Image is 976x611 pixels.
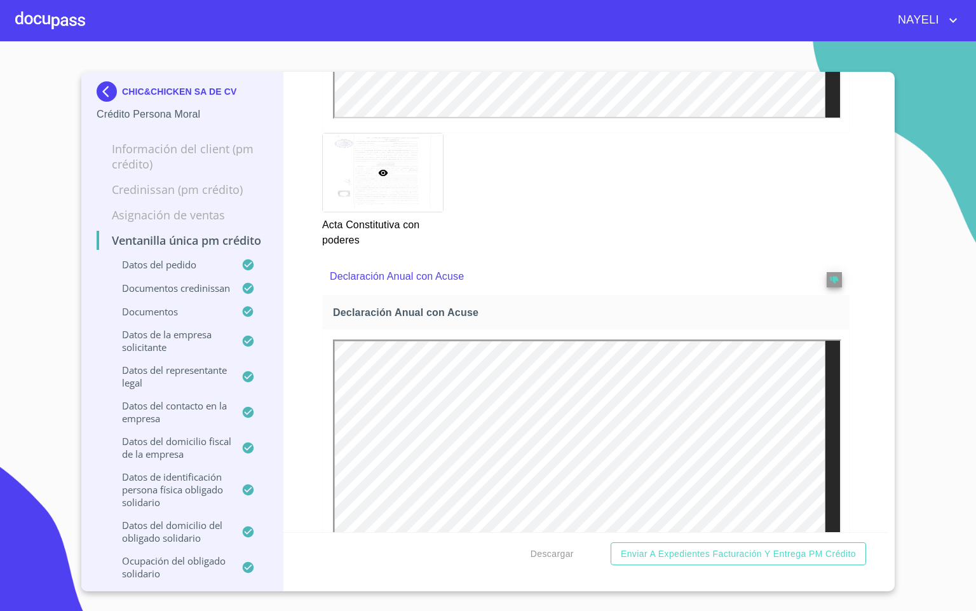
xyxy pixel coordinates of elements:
[97,305,241,318] p: Documentos
[122,86,236,97] p: CHIC&CHICKEN SA DE CV
[611,542,866,566] button: Enviar a Expedientes Facturación y Entrega PM crédito
[97,282,241,294] p: Documentos CrediNissan
[97,364,241,389] p: Datos del representante legal
[97,207,268,223] p: Asignación de Ventas
[827,272,842,287] button: reject
[621,546,856,562] span: Enviar a Expedientes Facturación y Entrega PM crédito
[330,269,790,284] p: Declaración Anual con Acuse
[97,435,241,460] p: Datos del domicilio fiscal de la empresa
[531,546,574,562] span: Descargar
[888,10,945,31] span: NAYELI
[97,554,241,580] p: Ocupación del Obligado Solidario
[97,182,268,197] p: Credinissan (PM crédito)
[97,258,241,271] p: Datos del pedido
[97,470,241,509] p: Datos de Identificación Persona Física Obligado Solidario
[97,81,268,107] div: CHIC&CHICKEN SA DE CV
[97,328,241,354] p: Datos de la empresa solicitante
[333,306,844,319] span: Declaración Anual con Acuse
[888,10,961,31] button: account of current user
[322,212,442,248] p: Acta Constitutiva con poderes
[97,399,241,425] p: Datos del contacto en la empresa
[97,107,268,122] p: Crédito Persona Moral
[97,81,122,102] img: Docupass spot blue
[97,141,268,172] p: Información del Client (PM crédito)
[97,519,241,544] p: Datos del Domicilio del Obligado Solidario
[525,542,579,566] button: Descargar
[97,233,268,248] p: Ventanilla única PM crédito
